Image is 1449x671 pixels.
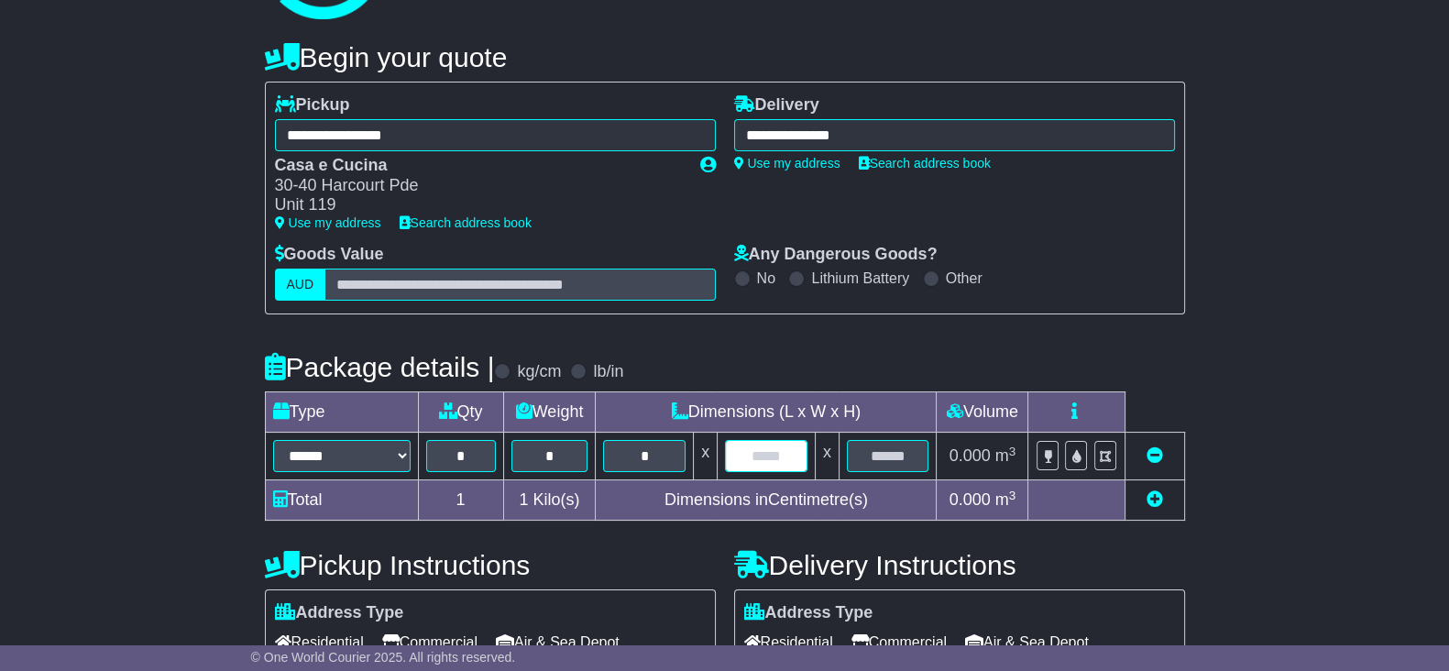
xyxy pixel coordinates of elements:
span: Residential [275,628,364,656]
a: Remove this item [1147,446,1163,465]
label: Any Dangerous Goods? [734,245,938,265]
span: © One World Courier 2025. All rights reserved. [251,650,516,665]
label: Goods Value [275,245,384,265]
h4: Package details | [265,352,495,382]
span: Commercial [851,628,947,656]
span: 1 [519,490,528,509]
sup: 3 [1009,489,1016,502]
td: Volume [937,392,1028,433]
div: Unit 119 [275,195,682,215]
td: Total [265,480,418,521]
label: Pickup [275,95,350,115]
h4: Pickup Instructions [265,550,716,580]
span: Residential [744,628,833,656]
span: 0.000 [950,446,991,465]
a: Use my address [275,215,381,230]
a: Add new item [1147,490,1163,509]
span: 0.000 [950,490,991,509]
td: Dimensions in Centimetre(s) [596,480,937,521]
td: Kilo(s) [503,480,596,521]
label: Other [946,269,982,287]
label: Address Type [275,603,404,623]
td: Dimensions (L x W x H) [596,392,937,433]
td: Weight [503,392,596,433]
h4: Delivery Instructions [734,550,1185,580]
div: Casa e Cucina [275,156,682,176]
sup: 3 [1009,445,1016,458]
a: Use my address [734,156,840,170]
label: AUD [275,269,326,301]
label: No [757,269,775,287]
span: m [995,446,1016,465]
td: Qty [418,392,503,433]
td: x [694,433,718,480]
span: Air & Sea Depot [965,628,1089,656]
div: 30-40 Harcourt Pde [275,176,682,196]
td: 1 [418,480,503,521]
h4: Begin your quote [265,42,1185,72]
label: lb/in [593,362,623,382]
td: x [815,433,839,480]
a: Search address book [400,215,532,230]
a: Search address book [859,156,991,170]
td: Type [265,392,418,433]
label: kg/cm [517,362,561,382]
label: Delivery [734,95,819,115]
label: Lithium Battery [811,269,909,287]
span: Commercial [382,628,478,656]
span: Air & Sea Depot [496,628,620,656]
span: m [995,490,1016,509]
label: Address Type [744,603,873,623]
